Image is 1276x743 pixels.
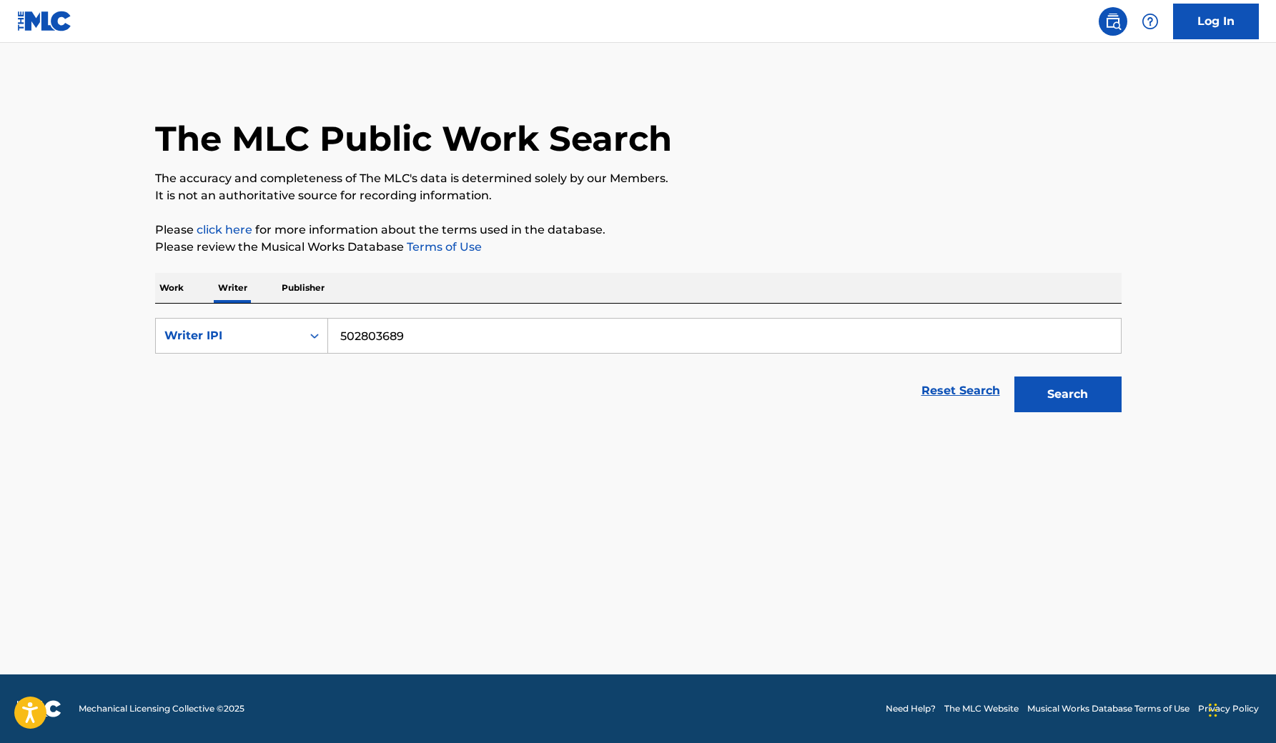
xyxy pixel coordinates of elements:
button: Search [1014,377,1122,412]
img: logo [17,700,61,717]
a: The MLC Website [944,702,1019,715]
h1: The MLC Public Work Search [155,117,672,160]
p: It is not an authoritative source for recording information. [155,187,1122,204]
img: MLC Logo [17,11,72,31]
a: Musical Works Database Terms of Use [1027,702,1190,715]
div: Help [1136,7,1164,36]
img: search [1104,13,1122,30]
p: Writer [214,273,252,303]
p: Work [155,273,188,303]
a: click here [197,223,252,236]
a: Reset Search [914,375,1007,407]
a: Public Search [1099,7,1127,36]
form: Search Form [155,318,1122,419]
a: Need Help? [886,702,936,715]
span: Mechanical Licensing Collective © 2025 [79,702,244,715]
iframe: Chat Widget [1205,674,1276,743]
p: Please review the Musical Works Database [155,239,1122,256]
div: Drag [1209,689,1217,732]
p: Publisher [277,273,329,303]
a: Privacy Policy [1198,702,1259,715]
img: help [1142,13,1159,30]
a: Terms of Use [404,240,482,254]
p: Please for more information about the terms used in the database. [155,221,1122,239]
div: Writer IPI [164,327,293,344]
p: The accuracy and completeness of The MLC's data is determined solely by our Members. [155,170,1122,187]
a: Log In [1173,4,1259,39]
